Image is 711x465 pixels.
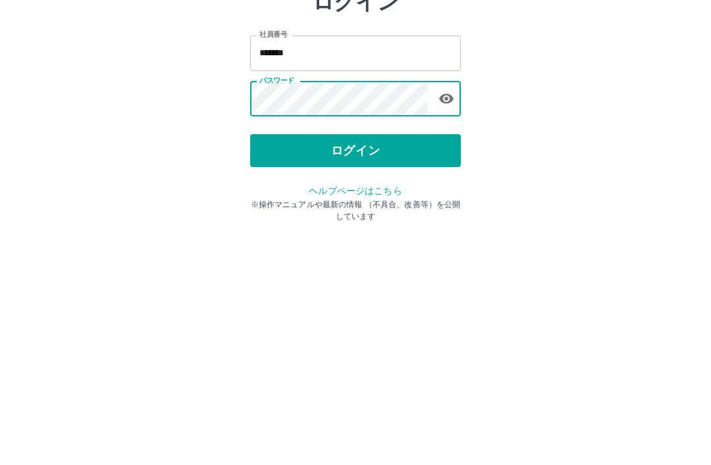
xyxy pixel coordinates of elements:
label: 社員番号 [259,123,287,133]
p: ※操作マニュアルや最新の情報 （不具合、改善等）を公開しています [250,292,461,316]
h2: ログイン [313,83,399,108]
label: パスワード [259,169,294,179]
button: ログイン [250,228,461,260]
a: ヘルプページはこちら [309,279,402,289]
